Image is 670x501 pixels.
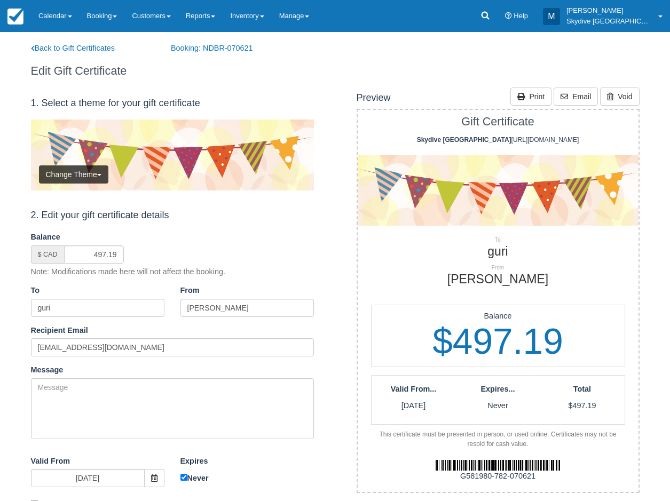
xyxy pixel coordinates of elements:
[455,400,540,411] p: Never
[31,299,164,317] input: Name
[391,385,437,393] strong: Valid From...
[372,311,625,322] p: Balance
[31,364,64,376] label: Message
[357,93,391,104] h4: Preview
[31,266,226,277] p: Note: Modifications made here will not affect the booking.
[417,136,511,144] strong: Skydive [GEOGRAPHIC_DATA]
[417,136,579,144] span: [URL][DOMAIN_NAME]
[180,474,187,481] input: Never
[23,43,163,54] a: Back to Gift Certificates
[31,232,60,243] label: Balance
[554,88,598,106] a: Email
[180,299,314,317] input: Name
[180,472,314,484] label: Never
[31,98,314,109] h4: 1. Select a theme for your gift certificate
[358,155,639,226] img: celebration.png
[350,471,647,482] div: G581980-782-070621
[31,325,88,336] label: Recipient Email
[163,43,303,54] a: Booking: NDBR-070621
[350,273,647,286] h2: [PERSON_NAME]
[566,5,652,16] p: [PERSON_NAME]
[514,12,528,20] span: Help
[350,264,647,272] p: From
[350,236,647,244] p: To
[566,16,652,27] p: Skydive [GEOGRAPHIC_DATA]
[64,245,124,264] input: 0.00
[540,400,624,411] p: $497.19
[31,120,314,190] img: celebration.png
[372,322,625,361] h1: $497.19
[350,245,647,258] h2: guri
[31,285,58,296] label: To
[573,385,591,393] strong: Total
[480,385,515,393] strong: Expires...
[31,210,314,221] h4: 2. Edit your gift certificate details
[31,338,314,356] input: Email
[505,13,512,20] i: Help
[39,165,108,184] button: Change Theme
[372,400,456,411] p: [DATE]
[23,65,319,77] h1: Edit Gift Certificate
[31,456,70,467] label: Valid From
[38,251,58,258] small: $ CAD
[180,456,208,467] label: Expires
[510,88,551,106] a: Print
[7,9,23,25] img: checkfront-main-nav-mini-logo.png
[543,8,560,25] div: M
[371,430,625,448] div: This certificate must be presented in person, or used online. Certificates may not be resold for ...
[600,88,639,106] a: Void
[180,285,207,296] label: From
[350,115,647,128] h1: Gift Certificate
